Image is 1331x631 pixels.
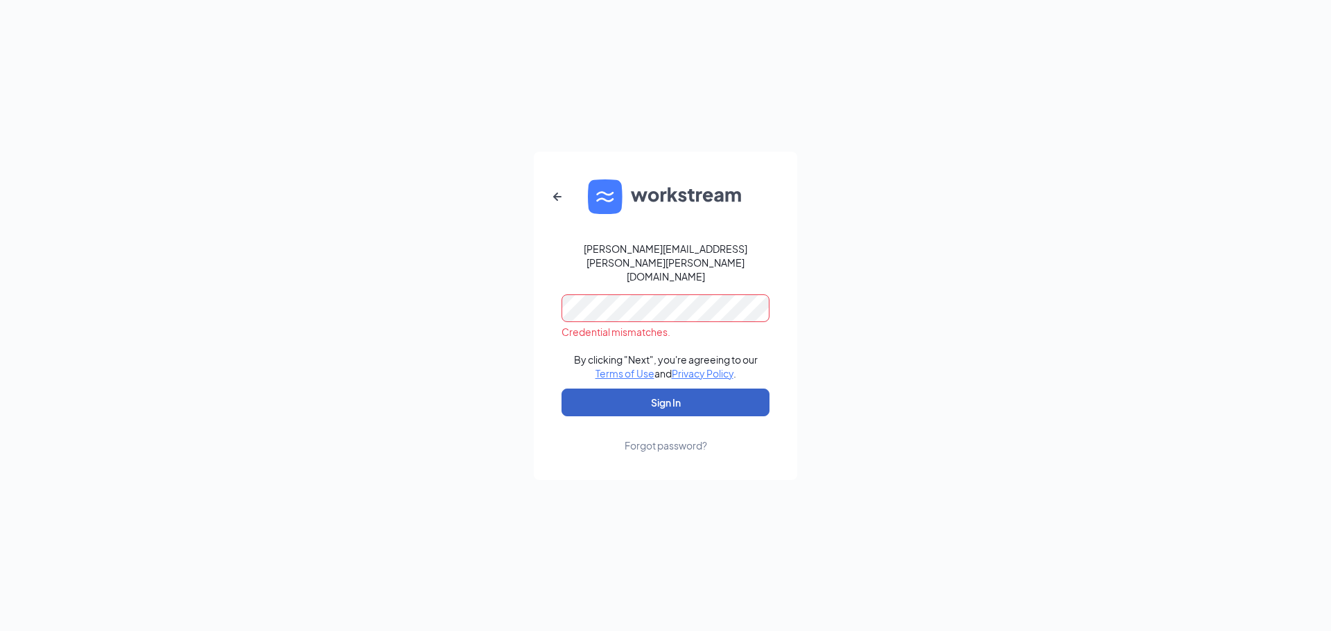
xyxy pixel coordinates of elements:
[588,179,743,214] img: WS logo and Workstream text
[562,325,769,339] div: Credential mismatches.
[549,188,566,205] svg: ArrowLeftNew
[672,367,733,380] a: Privacy Policy
[562,242,769,283] div: [PERSON_NAME][EMAIL_ADDRESS][PERSON_NAME][PERSON_NAME][DOMAIN_NAME]
[562,389,769,416] button: Sign In
[574,353,758,380] div: By clicking "Next", you're agreeing to our and .
[625,438,707,452] div: Forgot password?
[541,180,574,213] button: ArrowLeftNew
[625,416,707,452] a: Forgot password?
[595,367,654,380] a: Terms of Use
